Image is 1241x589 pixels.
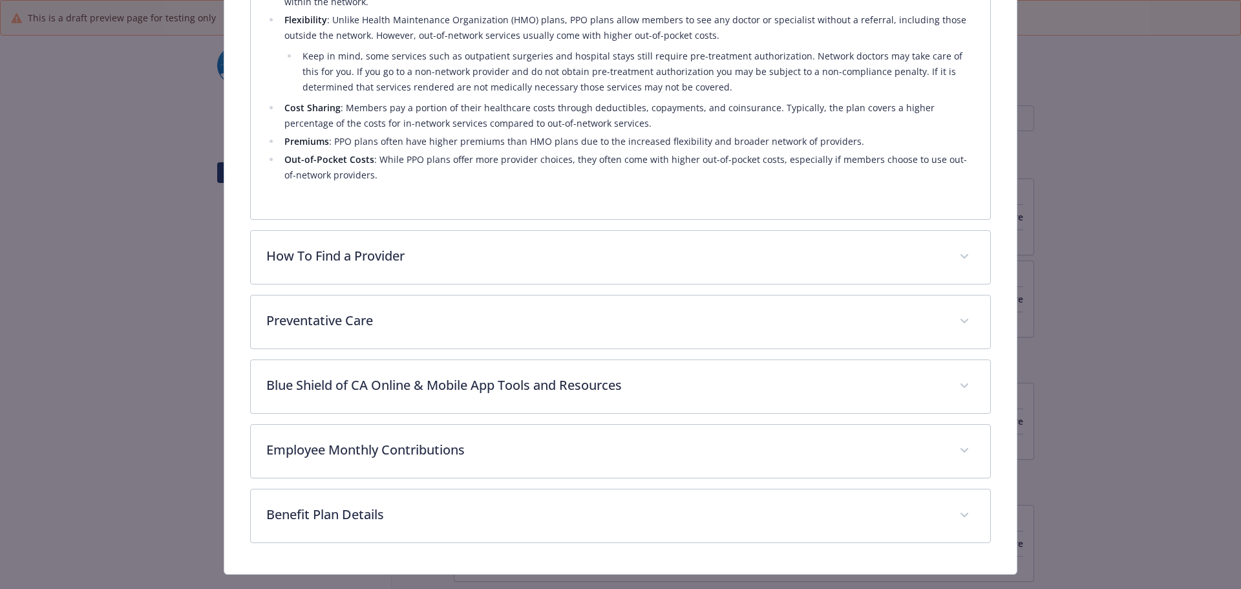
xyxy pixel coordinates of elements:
[284,153,374,166] strong: Out-of-Pocket Costs
[281,100,975,131] li: : Members pay a portion of their healthcare costs through deductibles, copayments, and coinsuranc...
[299,48,975,95] li: Keep in mind, some services such as outpatient surgeries and hospital stays still require pre-tre...
[284,14,327,26] strong: Flexibility
[251,231,991,284] div: How To Find a Provider
[251,489,991,542] div: Benefit Plan Details
[251,295,991,348] div: Preventative Care
[281,134,975,149] li: : PPO plans often have higher premiums than HMO plans due to the increased flexibility and broade...
[281,12,975,95] li: : Unlike Health Maintenance Organization (HMO) plans, PPO plans allow members to see any doctor o...
[284,135,329,147] strong: Premiums
[266,311,944,330] p: Preventative Care
[251,360,991,413] div: Blue Shield of CA Online & Mobile App Tools and Resources
[266,440,944,460] p: Employee Monthly Contributions
[266,505,944,524] p: Benefit Plan Details
[251,425,991,478] div: Employee Monthly Contributions
[284,102,341,114] strong: Cost Sharing
[266,246,944,266] p: How To Find a Provider
[281,152,975,183] li: : While PPO plans offer more provider choices, they often come with higher out-of-pocket costs, e...
[266,376,944,395] p: Blue Shield of CA Online & Mobile App Tools and Resources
